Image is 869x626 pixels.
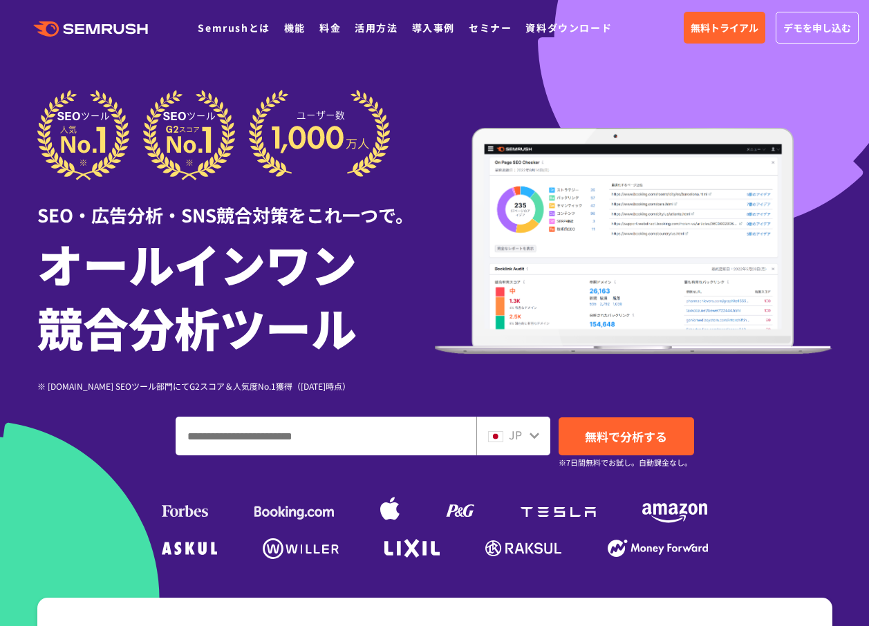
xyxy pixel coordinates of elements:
a: Semrushとは [198,21,270,35]
span: JP [509,426,522,443]
a: 無料で分析する [559,417,694,455]
input: ドメイン、キーワードまたはURLを入力してください [176,417,476,455]
a: デモを申し込む [776,12,859,44]
span: 無料トライアル [691,20,758,35]
span: デモを申し込む [783,20,851,35]
span: 無料で分析する [585,428,667,445]
a: 料金 [319,21,341,35]
div: SEO・広告分析・SNS競合対策をこれ一つで。 [37,180,435,228]
div: ※ [DOMAIN_NAME] SEOツール部門にてG2スコア＆人気度No.1獲得（[DATE]時点） [37,379,435,392]
a: 資料ダウンロード [525,21,612,35]
small: ※7日間無料でお試し。自動課金なし。 [559,456,692,469]
a: 導入事例 [412,21,455,35]
a: 活用方法 [355,21,398,35]
a: 無料トライアル [684,12,765,44]
h1: オールインワン 競合分析ツール [37,231,435,359]
a: セミナー [469,21,512,35]
a: 機能 [284,21,306,35]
